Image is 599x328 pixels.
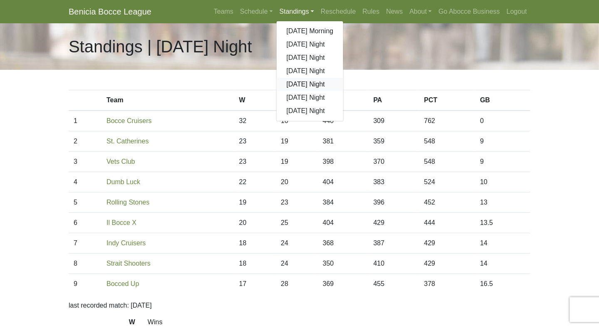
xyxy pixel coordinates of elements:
td: 19 [234,192,276,213]
td: 16.5 [475,274,530,294]
td: 28 [276,274,318,294]
a: Teams [210,3,237,20]
a: [DATE] Night [277,38,344,51]
td: 378 [419,274,475,294]
a: Go Abocce Business [435,3,503,20]
td: 23 [276,192,318,213]
a: News [383,3,406,20]
td: 359 [369,131,419,152]
td: 762 [419,111,475,131]
td: 548 [419,131,475,152]
td: 32 [234,111,276,131]
td: 23 [234,131,276,152]
td: 404 [318,213,369,233]
td: 23 [234,152,276,172]
div: Standings [276,21,344,121]
td: 9 [475,131,530,152]
td: 20 [276,172,318,192]
a: Schedule [237,3,276,20]
a: Rules [359,3,383,20]
th: PCT [419,90,475,111]
a: Standings [276,3,317,20]
a: Benicia Bocce League [69,3,151,20]
td: 444 [419,213,475,233]
a: About [406,3,436,20]
a: Bocced Up [106,280,139,287]
th: PA [369,90,419,111]
a: Bocce Cruisers [106,117,151,124]
td: 19 [276,131,318,152]
a: [DATE] Night [277,78,344,91]
td: 429 [419,233,475,254]
a: Il Bocce X [106,219,136,226]
a: Reschedule [317,3,359,20]
td: 6 [69,213,101,233]
h1: Standings | [DATE] Night [69,37,252,57]
td: 1 [69,111,101,131]
td: 404 [318,172,369,192]
td: 0 [475,111,530,131]
a: [DATE] Night [277,104,344,118]
td: 387 [369,233,419,254]
td: 13 [475,192,530,213]
td: 410 [369,254,419,274]
td: 17 [234,274,276,294]
a: St. Catherines [106,138,149,145]
td: 10 [475,172,530,192]
td: 455 [369,274,419,294]
td: 368 [318,233,369,254]
td: 429 [419,254,475,274]
td: 9 [69,274,101,294]
td: 18 [234,233,276,254]
p: last recorded match: [DATE] [69,301,530,311]
th: W [234,90,276,111]
td: 25 [276,213,318,233]
td: 369 [318,274,369,294]
td: 524 [419,172,475,192]
a: Indy Cruisers [106,239,146,247]
td: 381 [318,131,369,152]
a: Rolling Stones [106,199,149,206]
td: 20 [234,213,276,233]
td: 24 [276,233,318,254]
a: [DATE] Night [277,51,344,64]
td: 398 [318,152,369,172]
td: 452 [419,192,475,213]
td: 8 [69,254,101,274]
td: 18 [234,254,276,274]
td: 548 [419,152,475,172]
td: 383 [369,172,419,192]
a: [DATE] Morning [277,25,344,38]
th: Team [101,90,234,111]
a: [DATE] Night [277,91,344,104]
td: 429 [369,213,419,233]
td: 5 [69,192,101,213]
a: [DATE] Night [277,64,344,78]
a: Vets Club [106,158,135,165]
td: 14 [475,254,530,274]
a: Dumb Luck [106,178,140,185]
th: GB [475,90,530,111]
td: 10 [276,111,318,131]
td: 14 [475,233,530,254]
td: 13.5 [475,213,530,233]
dd: Wins [141,317,537,327]
td: 22 [234,172,276,192]
td: 7 [69,233,101,254]
td: 309 [369,111,419,131]
td: 370 [369,152,419,172]
td: 24 [276,254,318,274]
td: 396 [369,192,419,213]
td: 9 [475,152,530,172]
a: Logout [503,3,530,20]
td: 384 [318,192,369,213]
td: 2 [69,131,101,152]
td: 4 [69,172,101,192]
td: 3 [69,152,101,172]
td: 350 [318,254,369,274]
td: 19 [276,152,318,172]
a: Strait Shooters [106,260,151,267]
